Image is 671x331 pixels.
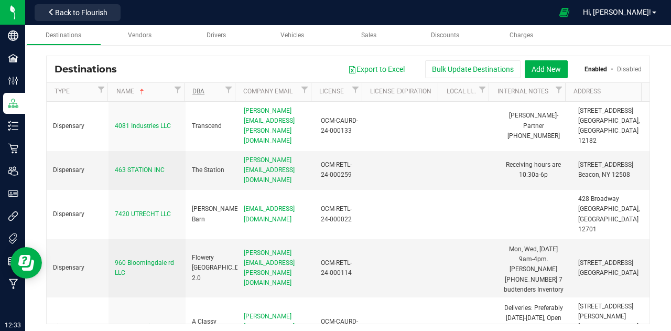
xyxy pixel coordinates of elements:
a: DBA [192,88,222,96]
inline-svg: Distribution [8,98,18,109]
inline-svg: Facilities [8,53,18,63]
div: Dispensary [53,209,102,219]
span: A Classy Joint [115,323,156,330]
a: Filter [553,83,565,96]
span: 960 Bloomingdale rd LLC [115,259,174,276]
span: 7420 UTRECHT LLC [115,210,171,218]
a: Filter [349,83,362,96]
inline-svg: Reports [8,256,18,266]
span: Charges [510,31,533,39]
span: [GEOGRAPHIC_DATA], [GEOGRAPHIC_DATA] 12701 [578,205,640,232]
a: Internal Notes [497,88,553,96]
span: [STREET_ADDRESS] [578,161,633,168]
inline-svg: Inventory [8,121,18,131]
span: 4081 Industries LLC [115,122,171,130]
span: Open Ecommerce Menu [553,2,576,23]
span: Destinations [55,63,125,75]
button: Export to Excel [341,60,412,78]
span: [GEOGRAPHIC_DATA] [578,269,638,276]
inline-svg: Manufacturing [8,279,18,289]
span: Back to Flourish [55,8,107,17]
a: Filter [222,83,235,96]
div: OCM-RETL-24-000259 [321,160,360,180]
span: Beacon, NY 12508 [578,171,630,178]
div: OCM-RETL-24-000114 [321,258,360,278]
div: Dispensary [53,263,102,273]
a: Filter [476,83,489,96]
button: Bulk Update Destinations [425,60,521,78]
span: 463 STATION INC [115,166,165,174]
a: Address [573,88,637,96]
div: Dispensary [53,165,102,175]
a: Filter [298,83,311,96]
span: [STREET_ADDRESS] [578,259,633,266]
span: Vehicles [280,31,304,39]
inline-svg: Retail [8,143,18,154]
div: The Station [192,165,231,175]
span: [EMAIL_ADDRESS][DOMAIN_NAME] [244,205,295,222]
div: OCM-RETL-24-000022 [321,204,360,224]
div: [PERSON_NAME]-Partner [PHONE_NUMBER] [501,110,566,142]
a: Enabled [585,66,607,73]
div: [PERSON_NAME] Barn [192,204,231,224]
span: 428 Broadway [578,195,619,202]
span: Destinations [46,31,81,39]
a: Disabled [617,66,642,73]
a: Filter [95,83,107,96]
span: Hi, [PERSON_NAME]! [583,8,651,16]
span: [PERSON_NAME][EMAIL_ADDRESS][PERSON_NAME][DOMAIN_NAME] [244,249,295,287]
span: [STREET_ADDRESS] [578,107,633,114]
span: Sales [361,31,376,39]
a: Local License [447,88,477,96]
inline-svg: Users [8,166,18,176]
div: Transcend [192,121,231,131]
a: Type [55,88,95,96]
span: Drivers [207,31,226,39]
div: Mon, Wed, [DATE] 9am-4pm. [PERSON_NAME] [PHONE_NUMBER] 7 budtenders Inventory Manager: [PERSON_NA... [501,243,566,293]
a: Company Email [243,88,298,96]
div: Dispensary [53,121,102,131]
button: Add New [525,60,568,78]
div: Flowery [GEOGRAPHIC_DATA] 2.0 [192,253,231,283]
inline-svg: Company [8,30,18,41]
span: [STREET_ADDRESS][PERSON_NAME] [578,303,633,320]
div: Receiving hours are 10:30a-6p [501,159,566,181]
iframe: Resource center [10,247,42,279]
div: OCM-CAURD-24-000133 [321,116,360,136]
span: Discounts [431,31,459,39]
inline-svg: Tags [8,233,18,244]
inline-svg: User Roles [8,188,18,199]
inline-svg: Configuration [8,76,18,86]
span: [GEOGRAPHIC_DATA], [GEOGRAPHIC_DATA] 12182 [578,117,640,144]
a: License [319,88,349,96]
span: [PERSON_NAME][EMAIL_ADDRESS][DOMAIN_NAME] [244,156,295,184]
inline-svg: Integrations [8,211,18,221]
button: Back to Flourish [35,4,121,21]
a: Name [116,88,171,96]
a: License Expiration [370,88,434,96]
span: [PERSON_NAME][EMAIL_ADDRESS][PERSON_NAME][DOMAIN_NAME] [244,107,295,145]
span: Vendors [128,31,151,39]
a: Filter [171,83,184,96]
